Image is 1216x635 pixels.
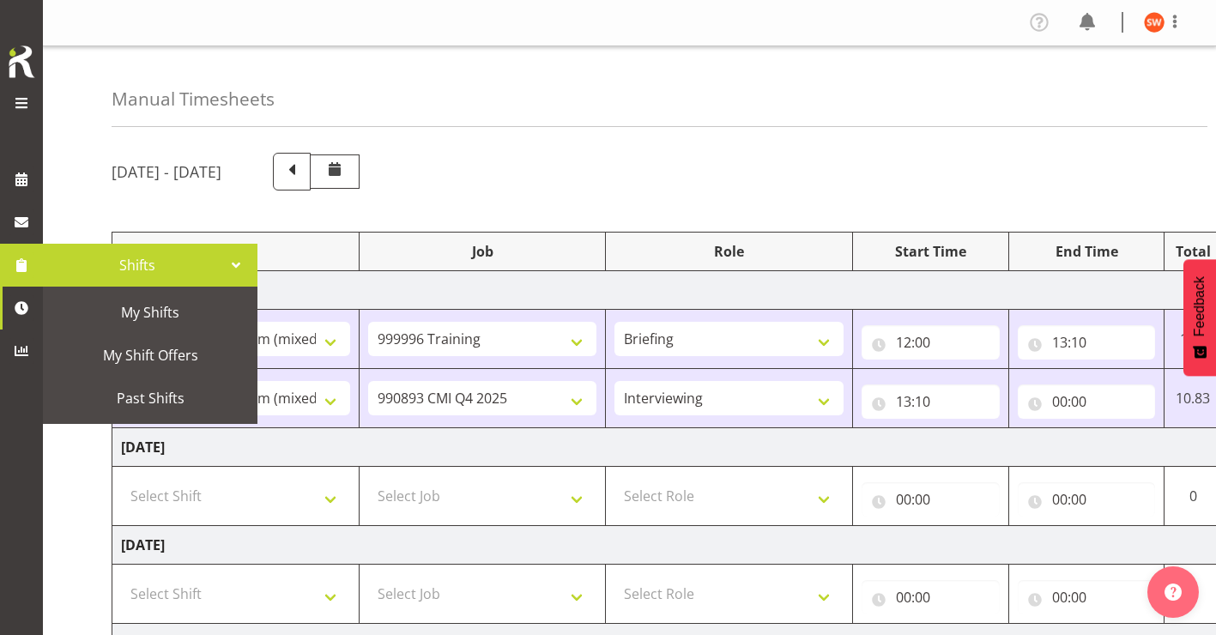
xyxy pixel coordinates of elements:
[1183,259,1216,376] button: Feedback - Show survey
[47,377,253,420] a: Past Shifts
[4,43,39,81] img: Rosterit icon logo
[1018,580,1156,614] input: Click to select...
[112,162,221,181] h5: [DATE] - [DATE]
[1165,584,1182,601] img: help-xxl-2.png
[112,89,275,109] h4: Manual Timesheets
[862,384,1000,419] input: Click to select...
[47,334,253,377] a: My Shift Offers
[1173,241,1213,262] div: Total
[51,252,223,278] span: Shifts
[1018,325,1156,360] input: Click to select...
[43,244,257,287] a: Shifts
[1018,384,1156,419] input: Click to select...
[1144,12,1165,33] img: shannon-whelan11890.jpg
[614,241,844,262] div: Role
[862,482,1000,517] input: Click to select...
[56,299,245,325] span: My Shifts
[47,291,253,334] a: My Shifts
[862,325,1000,360] input: Click to select...
[862,241,1000,262] div: Start Time
[1018,241,1156,262] div: End Time
[1018,482,1156,517] input: Click to select...
[368,241,597,262] div: Job
[121,241,350,262] div: Shift
[1192,276,1207,336] span: Feedback
[56,342,245,368] span: My Shift Offers
[862,580,1000,614] input: Click to select...
[56,385,245,411] span: Past Shifts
